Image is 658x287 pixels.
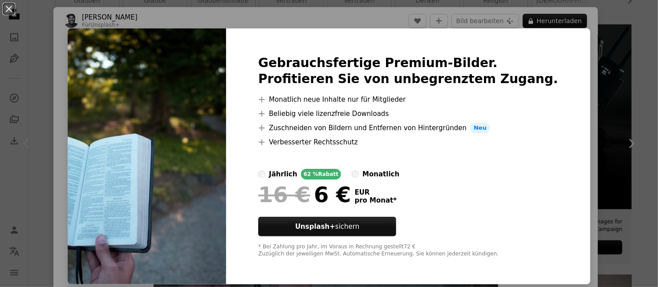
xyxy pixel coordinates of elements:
img: premium_photo-1664006989171-ff0058651908 [68,28,226,284]
li: Zuschneiden von Bildern und Entfernen von Hintergründen [258,123,558,133]
li: Beliebig viele lizenzfreie Downloads [258,108,558,119]
div: * Bei Zahlung pro Jahr, im Voraus in Rechnung gestellt 72 € Zuzüglich der jeweiligen MwSt. Automa... [258,243,558,258]
span: Neu [470,123,490,133]
span: EUR [355,188,397,196]
span: pro Monat * [355,196,397,204]
h2: Gebrauchsfertige Premium-Bilder. Profitieren Sie von unbegrenztem Zugang. [258,55,558,87]
div: jährlich [269,169,297,179]
div: 6 € [258,183,351,206]
strong: Unsplash+ [295,223,335,231]
button: Unsplash+sichern [258,217,396,236]
div: 62 % Rabatt [301,169,341,179]
input: jährlich62 %Rabatt [258,171,265,178]
li: Verbesserter Rechtsschutz [258,137,558,147]
div: monatlich [362,169,399,179]
span: 16 € [258,183,310,206]
input: monatlich [352,171,359,178]
li: Monatlich neue Inhalte nur für Mitglieder [258,94,558,105]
